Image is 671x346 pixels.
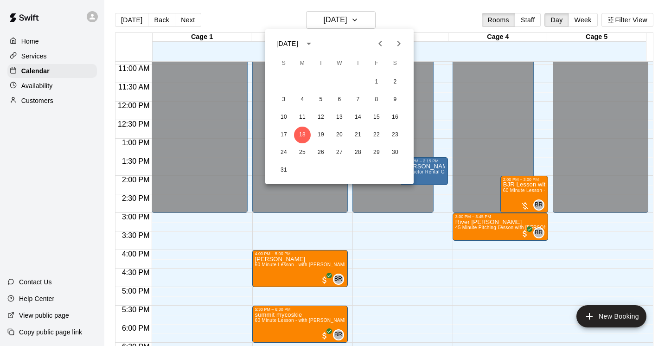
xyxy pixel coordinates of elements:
button: 14 [350,109,366,126]
span: Tuesday [313,54,329,73]
button: 20 [331,127,348,143]
button: 7 [350,91,366,108]
button: 23 [387,127,403,143]
button: 8 [368,91,385,108]
span: Saturday [387,54,403,73]
span: Monday [294,54,311,73]
button: 24 [275,144,292,161]
button: 9 [387,91,403,108]
button: Next month [390,34,408,53]
button: 21 [350,127,366,143]
button: 16 [387,109,403,126]
button: 27 [331,144,348,161]
span: Friday [368,54,385,73]
button: 31 [275,162,292,179]
button: 13 [331,109,348,126]
button: 19 [313,127,329,143]
button: 2 [387,74,403,90]
button: Previous month [371,34,390,53]
button: calendar view is open, switch to year view [301,36,317,51]
button: 1 [368,74,385,90]
button: 6 [331,91,348,108]
button: 25 [294,144,311,161]
button: 30 [387,144,403,161]
button: 22 [368,127,385,143]
button: 4 [294,91,311,108]
button: 12 [313,109,329,126]
div: [DATE] [276,39,298,49]
button: 15 [368,109,385,126]
span: Sunday [275,54,292,73]
span: Thursday [350,54,366,73]
button: 29 [368,144,385,161]
button: 11 [294,109,311,126]
button: 28 [350,144,366,161]
button: 18 [294,127,311,143]
span: Wednesday [331,54,348,73]
button: 17 [275,127,292,143]
button: 3 [275,91,292,108]
button: 26 [313,144,329,161]
button: 10 [275,109,292,126]
button: 5 [313,91,329,108]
